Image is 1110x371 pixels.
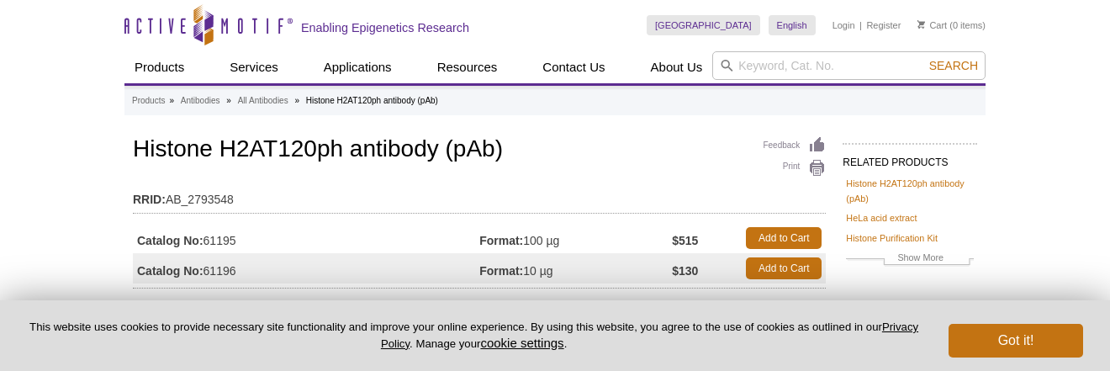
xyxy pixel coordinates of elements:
strong: Catalog No: [137,233,203,248]
a: Products [132,93,165,109]
button: Got it! [949,324,1083,358]
a: Histone Purification Kit [846,231,938,246]
a: HeLa acid extract [846,210,917,225]
a: Add to Cart [746,257,822,279]
a: Services [219,51,288,83]
a: Print [763,159,826,178]
button: Search [924,58,983,73]
p: This website uses cookies to provide necessary site functionality and improve your online experie... [27,320,921,352]
li: | [859,15,862,35]
a: All Antibodies [238,93,288,109]
button: cookie settings [480,336,563,350]
a: About Us [641,51,713,83]
h2: RELATED PRODUCTS [843,143,977,173]
td: AB_2793548 [133,182,826,209]
td: 100 µg [479,223,672,253]
td: 10 µg [479,253,672,284]
td: 61195 [133,223,479,253]
img: Your Cart [917,20,925,29]
a: Antibodies [181,93,220,109]
a: Login [832,19,855,31]
strong: $130 [672,263,698,278]
li: » [294,96,299,105]
li: Histone H2AT120ph antibody (pAb) [306,96,438,105]
a: Products [124,51,194,83]
td: 61196 [133,253,479,284]
h1: Histone H2AT120ph antibody (pAb) [133,136,826,165]
strong: Catalog No: [137,263,203,278]
a: Add to Cart [746,227,822,249]
li: » [226,96,231,105]
a: Register [866,19,901,31]
a: English [769,15,816,35]
li: (0 items) [917,15,986,35]
strong: Format: [479,233,523,248]
a: Cart [917,19,947,31]
a: [GEOGRAPHIC_DATA] [647,15,760,35]
input: Keyword, Cat. No. [712,51,986,80]
span: Search [929,59,978,72]
a: Feedback [763,136,826,155]
h2: Enabling Epigenetics Research [301,20,469,35]
a: Privacy Policy [381,321,918,349]
strong: Format: [479,263,523,278]
strong: RRID: [133,192,166,207]
a: Show More [846,250,974,269]
strong: $515 [672,233,698,248]
a: Histone H2AT120ph antibody (pAb) [846,176,974,206]
a: Contact Us [532,51,615,83]
a: Resources [427,51,508,83]
a: Applications [314,51,402,83]
li: » [169,96,174,105]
